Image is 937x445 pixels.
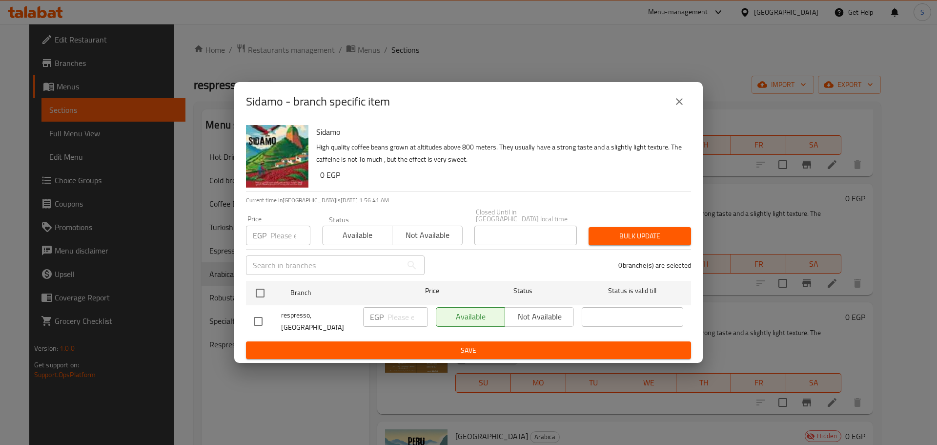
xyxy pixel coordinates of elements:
[246,94,390,109] h2: Sidamo - branch specific item
[246,125,308,188] img: Sidamo
[582,285,683,297] span: Status is valid till
[246,196,691,205] p: Current time in [GEOGRAPHIC_DATA] is [DATE] 1:56:41 AM
[472,285,574,297] span: Status
[589,227,691,245] button: Bulk update
[322,226,392,245] button: Available
[320,168,683,182] h6: 0 EGP
[400,285,465,297] span: Price
[392,226,462,245] button: Not available
[596,230,683,242] span: Bulk update
[387,307,428,327] input: Please enter price
[370,311,384,323] p: EGP
[281,309,355,334] span: respresso, [GEOGRAPHIC_DATA]
[270,226,310,245] input: Please enter price
[618,260,691,270] p: 0 branche(s) are selected
[254,344,683,357] span: Save
[246,255,402,275] input: Search in branches
[326,228,388,242] span: Available
[396,228,458,242] span: Not available
[668,90,691,113] button: close
[246,341,691,360] button: Save
[316,125,683,139] h6: Sidamo
[290,287,392,299] span: Branch
[316,141,683,166] p: High quality coffee beans grown at altitudes above 800 meters. They usually have a strong taste a...
[253,230,266,241] p: EGP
